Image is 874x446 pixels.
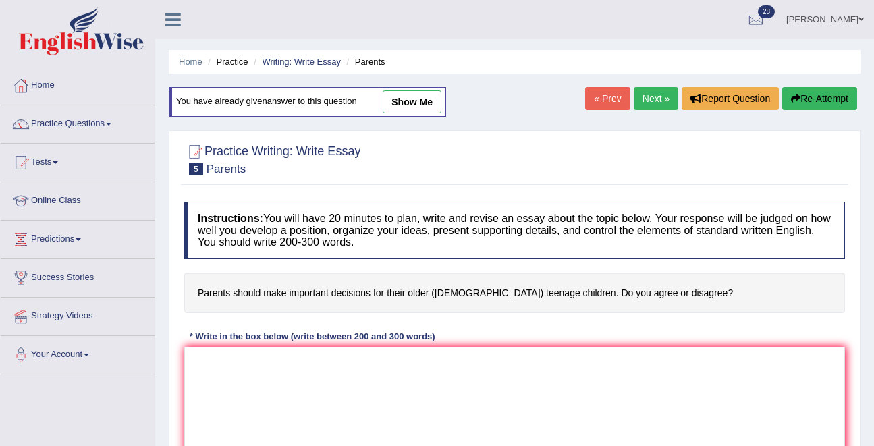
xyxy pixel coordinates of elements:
[1,144,155,177] a: Tests
[383,90,441,113] a: show me
[1,221,155,254] a: Predictions
[1,67,155,101] a: Home
[262,57,341,67] a: Writing: Write Essay
[184,202,845,259] h4: You will have 20 minutes to plan, write and revise an essay about the topic below. Your response ...
[782,87,857,110] button: Re-Attempt
[169,87,446,117] div: You have already given answer to this question
[207,163,246,175] small: Parents
[179,57,202,67] a: Home
[1,182,155,216] a: Online Class
[198,213,263,224] b: Instructions:
[634,87,678,110] a: Next »
[1,105,155,139] a: Practice Questions
[189,163,203,175] span: 5
[184,330,440,343] div: * Write in the box below (write between 200 and 300 words)
[1,298,155,331] a: Strategy Videos
[758,5,775,18] span: 28
[1,336,155,370] a: Your Account
[682,87,779,110] button: Report Question
[204,55,248,68] li: Practice
[184,142,360,175] h2: Practice Writing: Write Essay
[184,273,845,314] h4: Parents should make important decisions for their older ([DEMOGRAPHIC_DATA]) teenage children. Do...
[1,259,155,293] a: Success Stories
[344,55,385,68] li: Parents
[585,87,630,110] a: « Prev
